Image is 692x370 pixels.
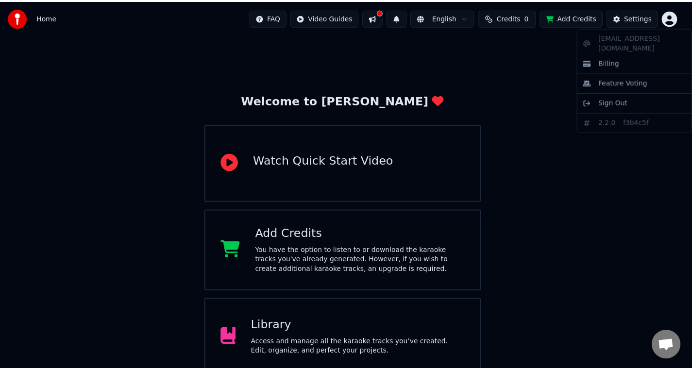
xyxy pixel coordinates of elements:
[605,98,634,107] span: Sign Out
[502,13,525,22] span: Credits
[631,13,658,22] div: Settings
[8,8,27,27] img: youka
[258,246,470,275] div: You have the option to listen to or download the karaoke tracks you've already generated. However...
[658,331,688,360] div: Open chat
[252,9,289,26] button: FAQ
[37,13,57,22] span: Home
[253,338,470,357] div: Access and manage all the karaoke tracks you’ve created. Edit, organize, and perfect your projects.
[37,13,57,22] nav: breadcrumb
[253,319,470,334] div: Library
[605,58,625,67] span: Billing
[258,226,470,242] div: Add Credits
[256,153,397,169] div: Watch Quick Start Video
[605,78,654,87] span: Feature Voting
[530,13,534,22] span: 0
[545,9,609,26] button: Add Credits
[293,9,362,26] button: Video Guides
[244,93,449,109] div: Welcome to [PERSON_NAME]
